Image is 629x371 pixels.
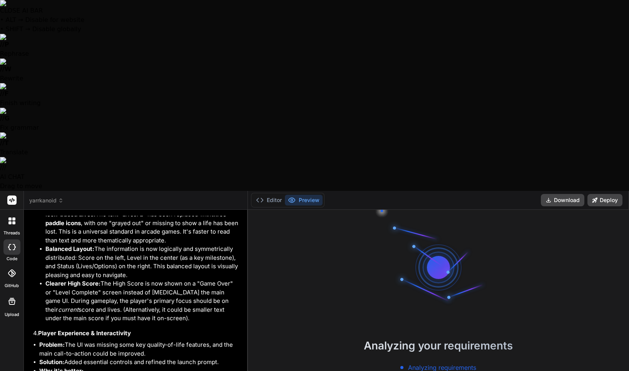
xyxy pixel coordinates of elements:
strong: Player Experience & Interactivity [38,329,131,337]
strong: Balanced Layout: [45,245,94,252]
strong: Clearer High Score: [45,280,100,287]
button: Editor [253,195,285,206]
strong: Solution: [39,358,64,366]
strong: Problem: [39,341,65,348]
label: code [7,256,17,262]
li: Added essential controls and refined the launch prompt. [39,358,240,367]
button: Deploy [587,194,622,206]
li: The information is now logically and symmetrically distributed: Score on the left, Level in the c... [45,245,240,279]
li: The High Score is now shown on a "Game Over" or "Level Complete" screen instead of [MEDICAL_DATA]... [45,279,240,323]
label: GitHub [5,282,19,289]
li: The text "Lives: 2" has been replaced with , with one "grayed out" or missing to show a life has ... [45,210,240,245]
h4: 4. [33,329,240,338]
label: threads [3,230,20,236]
label: Upload [5,311,19,318]
em: current [58,306,79,313]
button: Preview [285,195,323,206]
button: Download [541,194,584,206]
strong: three paddle icons [45,211,226,227]
h2: Analyzing your requirements [248,338,629,354]
span: yarrkanoid [29,197,64,204]
li: The UI was missing some key quality-of-life features, and the main call-to-action could be improved. [39,341,240,358]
